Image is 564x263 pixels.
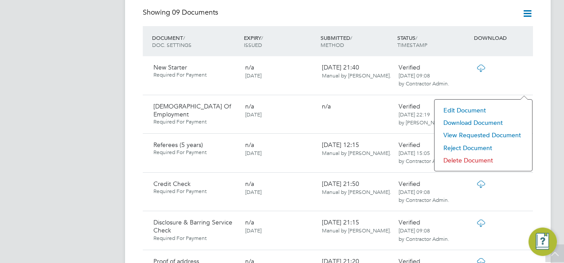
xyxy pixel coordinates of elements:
[322,149,391,156] span: Manual by [PERSON_NAME].
[245,180,254,188] span: n/a
[322,63,391,79] span: [DATE] 21:40
[439,129,528,141] li: View Requested Document
[322,72,391,79] span: Manual by [PERSON_NAME].
[245,72,262,79] span: [DATE]
[399,63,420,71] span: Verified
[350,34,352,41] span: /
[244,41,262,48] span: ISSUED
[183,34,185,41] span: /
[529,228,557,256] button: Engage Resource Center
[439,104,528,116] li: Edit Document
[399,72,449,87] span: [DATE] 09:08 by Contractor Admin.
[399,218,420,226] span: Verified
[245,111,262,118] span: [DATE]
[439,116,528,129] li: Download Document
[399,149,449,164] span: [DATE] 15:05 by Contractor Admin.
[242,30,318,53] div: EXPIRY
[322,180,391,196] span: [DATE] 21:50
[245,218,254,226] span: n/a
[399,188,449,203] span: [DATE] 09:08 by Contractor Admin.
[153,188,238,195] span: Required For Payment
[397,41,427,48] span: TIMESTAMP
[415,34,417,41] span: /
[143,8,220,17] div: Showing
[322,218,391,234] span: [DATE] 21:15
[399,111,449,126] span: [DATE] 22:19 by [PERSON_NAME].
[245,141,254,149] span: n/a
[153,180,191,188] span: Credit Check
[395,30,472,53] div: STATUS
[399,227,449,242] span: [DATE] 09:08 by Contractor Admin.
[321,41,344,48] span: METHOD
[245,188,262,195] span: [DATE]
[318,30,395,53] div: SUBMITTED
[152,41,192,48] span: DOC. SETTINGS
[172,8,218,17] span: 09 Documents
[322,102,331,110] span: n/a
[399,180,420,188] span: Verified
[399,102,420,110] span: Verified
[245,149,262,156] span: [DATE]
[153,141,203,149] span: Referees (5 years)
[153,102,231,118] span: [DEMOGRAPHIC_DATA] Of Employment
[245,227,262,234] span: [DATE]
[153,149,238,156] span: Required For Payment
[322,141,391,157] span: [DATE] 12:15
[322,188,391,195] span: Manual by [PERSON_NAME].
[153,118,238,125] span: Required For Payment
[322,227,391,234] span: Manual by [PERSON_NAME].
[153,218,232,234] span: Disclosure & Barring Service Check
[153,71,238,78] span: Required For Payment
[153,235,238,242] span: Required For Payment
[439,142,528,154] li: Reject Document
[245,63,254,71] span: n/a
[439,154,528,166] li: Delete Document
[153,63,187,71] span: New Starter
[399,141,420,149] span: Verified
[472,30,533,46] div: DOWNLOAD
[245,102,254,110] span: n/a
[150,30,242,53] div: DOCUMENT
[261,34,263,41] span: /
